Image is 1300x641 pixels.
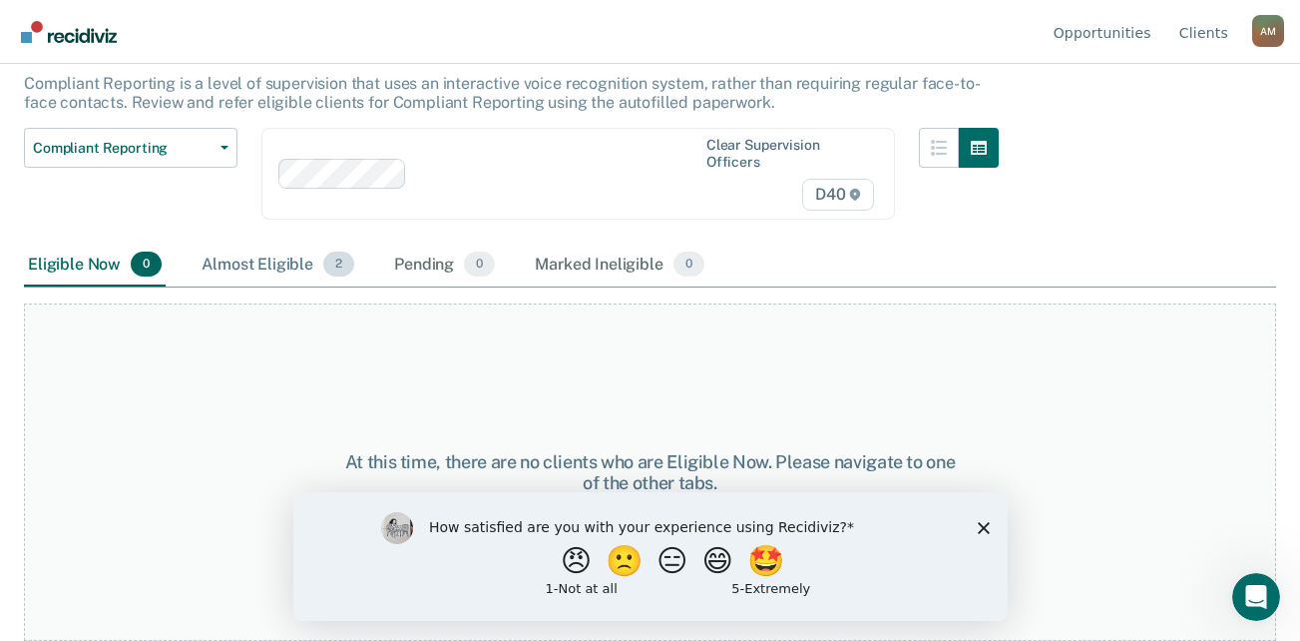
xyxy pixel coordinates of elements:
[673,252,704,278] span: 0
[323,252,354,278] span: 2
[198,244,358,288] div: Almost Eligible2
[531,244,708,288] div: Marked Ineligible0
[337,451,963,494] div: At this time, there are no clients who are Eligible Now. Please navigate to one of the other tabs.
[390,244,499,288] div: Pending0
[1252,15,1284,47] div: A M
[24,244,166,288] div: Eligible Now0
[1232,573,1280,621] iframe: Intercom live chat
[24,74,980,112] p: Compliant Reporting is a level of supervision that uses an interactive voice recognition system, ...
[21,21,117,43] img: Recidiviz
[802,179,874,211] span: D40
[24,128,237,168] button: Compliant Reporting
[33,140,213,157] span: Compliant Reporting
[293,492,1008,621] iframe: Survey by Kim from Recidiviz
[464,252,495,278] span: 0
[131,252,162,278] span: 0
[1252,15,1284,47] button: Profile dropdown button
[706,137,870,171] div: Clear supervision officers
